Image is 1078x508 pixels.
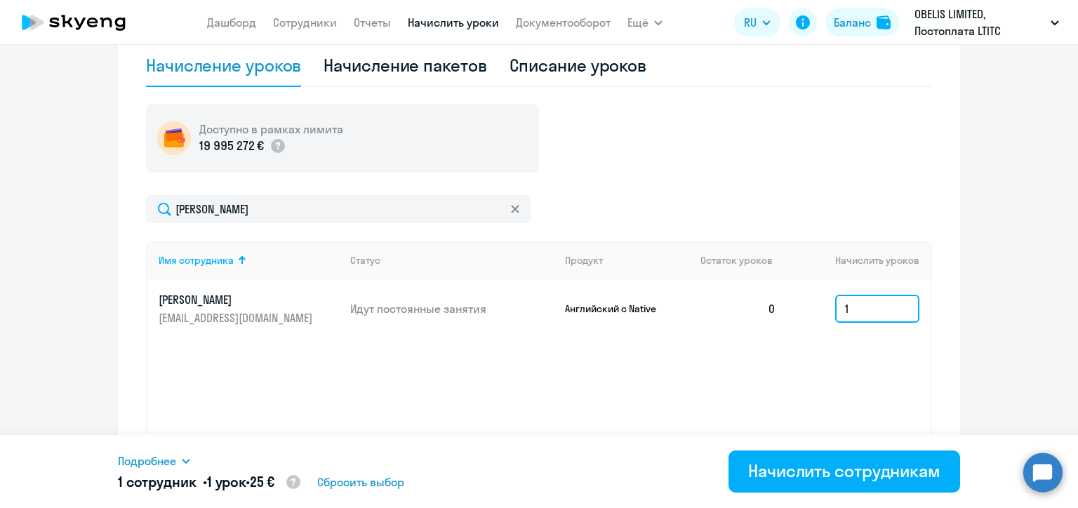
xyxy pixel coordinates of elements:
img: wallet-circle.png [157,121,191,155]
a: Отчеты [354,15,391,29]
span: Остаток уроков [700,254,773,267]
button: Балансbalance [825,8,899,36]
button: RU [734,8,780,36]
a: [PERSON_NAME][EMAIL_ADDRESS][DOMAIN_NAME] [159,292,339,326]
th: Начислить уроков [787,241,931,279]
img: balance [877,15,891,29]
button: Начислить сотрудникам [728,450,960,493]
p: OBELIS LIMITED, Постоплата LTITC [914,6,1045,39]
div: Имя сотрудника [159,254,339,267]
div: Списание уроков [510,54,647,76]
p: Английский с Native [565,302,670,315]
p: [EMAIL_ADDRESS][DOMAIN_NAME] [159,310,316,326]
p: Идут постоянные занятия [350,301,554,316]
a: Сотрудники [273,15,337,29]
td: 0 [689,279,787,338]
h5: 1 сотрудник • • [118,472,302,493]
div: Имя сотрудника [159,254,234,267]
a: Дашборд [207,15,256,29]
button: Ещё [627,8,663,36]
div: Начислить сотрудникам [748,460,940,482]
input: Поиск по имени, email, продукту или статусу [146,195,531,223]
div: Баланс [834,14,871,31]
button: OBELIS LIMITED, Постоплата LTITC [907,6,1066,39]
span: Сбросить выбор [317,474,404,490]
span: RU [744,14,757,31]
a: Начислить уроки [408,15,499,29]
span: Подробнее [118,453,176,469]
span: 25 € [250,473,274,490]
div: Остаток уроков [700,254,787,267]
span: Ещё [627,14,648,31]
div: Статус [350,254,554,267]
div: Начисление уроков [146,54,301,76]
div: Продукт [565,254,690,267]
div: Продукт [565,254,603,267]
p: [PERSON_NAME] [159,292,316,307]
div: Начисление пакетов [324,54,486,76]
div: Статус [350,254,380,267]
a: Документооборот [516,15,611,29]
p: 19 995 272 € [199,137,264,155]
span: 1 урок [207,473,246,490]
h5: Доступно в рамках лимита [199,121,343,137]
